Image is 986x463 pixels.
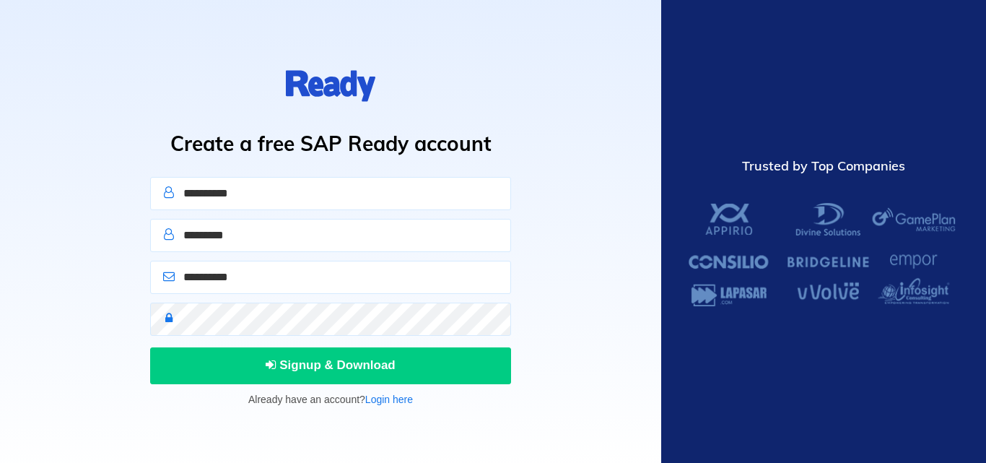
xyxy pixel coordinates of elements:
[286,66,375,105] img: logo
[150,391,511,407] p: Already have an account?
[365,394,413,405] a: Login here
[150,347,511,384] button: Signup & Download
[145,129,516,159] h1: Create a free SAP Ready account
[686,201,961,307] img: SAP Ready Customers
[686,157,961,176] div: Trusted by Top Companies
[266,358,396,372] span: Signup & Download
